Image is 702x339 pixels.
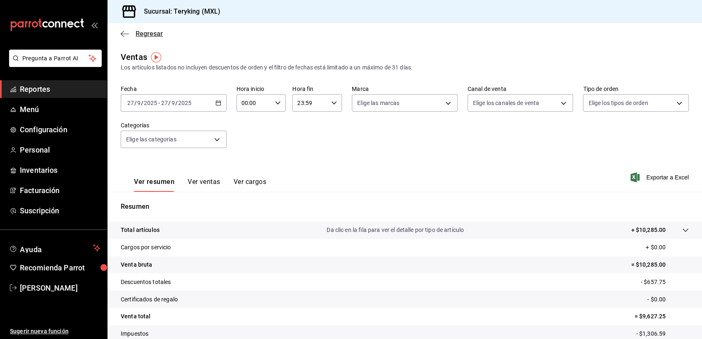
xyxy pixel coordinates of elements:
a: Pregunta a Parrot AI [6,60,102,69]
img: Tooltip marker [151,52,161,62]
span: Configuración [20,124,100,135]
h3: Sucursal: Teryking (MXL) [137,7,220,17]
p: Venta total [121,312,150,321]
p: - $657.75 [641,278,689,286]
button: Ver ventas [188,178,220,192]
span: Inventarios [20,165,100,176]
label: Tipo de orden [583,86,689,92]
button: Exportar a Excel [632,172,689,182]
span: Elige las categorías [126,135,177,143]
button: Ver resumen [134,178,174,192]
p: + $10,285.00 [631,226,666,234]
p: = $10,285.00 [631,260,689,269]
p: Descuentos totales [121,278,171,286]
span: Elige los tipos de orden [588,99,648,107]
input: -- [171,100,175,106]
span: Reportes [20,84,100,95]
span: [PERSON_NAME] [20,282,100,294]
span: - [158,100,160,106]
p: - $1,306.59 [636,329,689,338]
p: Venta bruta [121,260,152,269]
p: Certificados de regalo [121,295,178,304]
button: Regresar [121,30,163,38]
span: Regresar [136,30,163,38]
span: Pregunta a Parrot AI [22,54,89,63]
button: open_drawer_menu [91,21,98,28]
button: Pregunta a Parrot AI [9,50,102,67]
label: Hora inicio [236,86,286,92]
input: ---- [143,100,158,106]
label: Fecha [121,86,227,92]
span: Elige los canales de venta [473,99,539,107]
span: Recomienda Parrot [20,262,100,273]
input: -- [161,100,168,106]
span: Ayuda [20,243,90,253]
p: Resumen [121,202,689,212]
span: Elige las marcas [357,99,399,107]
span: Menú [20,104,100,115]
p: Cargos por servicio [121,243,171,252]
span: Suscripción [20,205,100,216]
input: -- [127,100,134,106]
span: / [134,100,137,106]
input: ---- [178,100,192,106]
div: navigation tabs [134,178,266,192]
span: / [141,100,143,106]
label: Canal de venta [468,86,573,92]
div: Los artículos listados no incluyen descuentos de orden y el filtro de fechas está limitado a un m... [121,63,689,72]
input: -- [137,100,141,106]
p: Impuestos [121,329,148,338]
button: Ver cargos [234,178,267,192]
p: + $0.00 [646,243,689,252]
span: Facturación [20,185,100,196]
label: Hora fin [292,86,342,92]
span: Personal [20,144,100,155]
span: / [168,100,171,106]
div: Ventas [121,51,147,63]
label: Categorías [121,122,227,128]
p: = $9,627.25 [635,312,689,321]
span: Sugerir nueva función [10,327,100,336]
p: Da clic en la fila para ver el detalle por tipo de artículo [327,226,464,234]
p: - $0.00 [647,295,689,304]
p: Total artículos [121,226,160,234]
label: Marca [352,86,458,92]
span: / [175,100,178,106]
